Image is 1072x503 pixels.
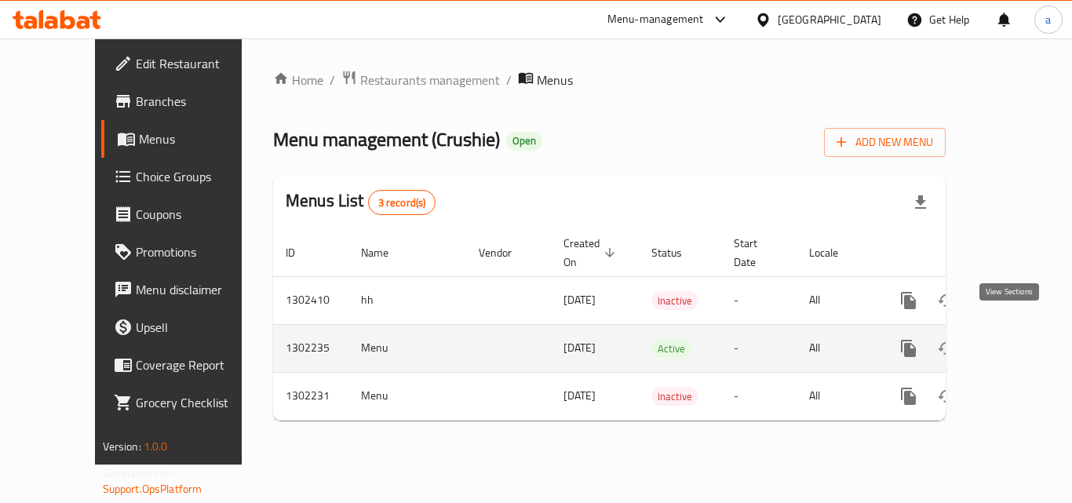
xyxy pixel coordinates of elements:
a: Choice Groups [101,158,274,195]
td: Menu [348,324,466,372]
span: Menus [537,71,573,89]
td: - [721,324,797,372]
span: Open [506,134,542,148]
span: Vendor [479,243,532,262]
h2: Menus List [286,189,436,215]
button: Change Status [928,377,965,415]
a: Coupons [101,195,274,233]
li: / [506,71,512,89]
span: Created On [563,234,620,272]
button: more [890,377,928,415]
div: Total records count [368,190,436,215]
a: Branches [101,82,274,120]
span: [DATE] [563,385,596,406]
div: Export file [902,184,939,221]
a: Menus [101,120,274,158]
span: ID [286,243,315,262]
li: / [330,71,335,89]
span: Version: [103,436,141,457]
div: [GEOGRAPHIC_DATA] [778,11,881,28]
span: Status [651,243,702,262]
span: Get support on: [103,463,175,483]
a: Edit Restaurant [101,45,274,82]
div: Open [506,132,542,151]
td: All [797,276,877,324]
nav: breadcrumb [273,70,946,90]
span: Coupons [136,205,261,224]
span: Choice Groups [136,167,261,186]
span: Menus [139,129,261,148]
th: Actions [877,229,1053,277]
span: Menu disclaimer [136,280,261,299]
span: 1.0.0 [144,436,168,457]
span: Start Date [734,234,778,272]
span: 3 record(s) [369,195,436,210]
span: [DATE] [563,290,596,310]
span: Grocery Checklist [136,393,261,412]
span: Restaurants management [360,71,500,89]
td: All [797,372,877,420]
div: Inactive [651,291,698,310]
span: a [1045,11,1051,28]
a: Support.OpsPlatform [103,479,202,499]
div: Menu-management [607,10,704,29]
span: Active [651,340,691,358]
td: 1302410 [273,276,348,324]
a: Grocery Checklist [101,384,274,421]
span: Inactive [651,292,698,310]
span: Inactive [651,388,698,406]
span: Add New Menu [837,133,933,152]
a: Coverage Report [101,346,274,384]
span: Branches [136,92,261,111]
a: Promotions [101,233,274,271]
button: more [890,330,928,367]
table: enhanced table [273,229,1053,421]
td: Menu [348,372,466,420]
span: Locale [809,243,859,262]
button: Add New Menu [824,128,946,157]
td: 1302231 [273,372,348,420]
a: Menu disclaimer [101,271,274,308]
td: hh [348,276,466,324]
span: Coverage Report [136,355,261,374]
button: Change Status [928,282,965,319]
td: 1302235 [273,324,348,372]
a: Restaurants management [341,70,500,90]
a: Upsell [101,308,274,346]
span: Name [361,243,409,262]
button: more [890,282,928,319]
span: Edit Restaurant [136,54,261,73]
span: Menu management ( Crushie ) [273,122,500,157]
span: Upsell [136,318,261,337]
div: Inactive [651,387,698,406]
td: All [797,324,877,372]
td: - [721,276,797,324]
span: Promotions [136,242,261,261]
td: - [721,372,797,420]
a: Home [273,71,323,89]
span: [DATE] [563,337,596,358]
